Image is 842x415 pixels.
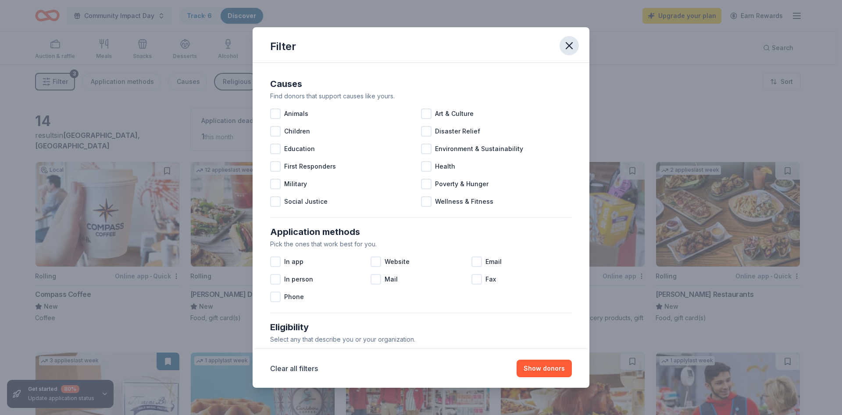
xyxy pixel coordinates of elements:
[284,126,310,137] span: Children
[284,161,336,172] span: First Responders
[270,320,572,334] div: Eligibility
[385,256,410,267] span: Website
[284,274,313,285] span: In person
[435,179,489,189] span: Poverty & Hunger
[284,144,315,154] span: Education
[270,363,318,374] button: Clear all filters
[485,274,496,285] span: Fax
[284,292,304,302] span: Phone
[284,108,308,119] span: Animals
[385,274,398,285] span: Mail
[435,126,480,137] span: Disaster Relief
[284,196,328,207] span: Social Justice
[270,225,572,239] div: Application methods
[485,256,502,267] span: Email
[270,91,572,101] div: Find donors that support causes like yours.
[270,239,572,249] div: Pick the ones that work best for you.
[435,144,523,154] span: Environment & Sustainability
[435,108,474,119] span: Art & Culture
[270,77,572,91] div: Causes
[284,179,307,189] span: Military
[435,161,455,172] span: Health
[284,256,303,267] span: In app
[270,334,572,345] div: Select any that describe you or your organization.
[270,40,296,54] div: Filter
[435,196,493,207] span: Wellness & Fitness
[517,360,572,377] button: Show donors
